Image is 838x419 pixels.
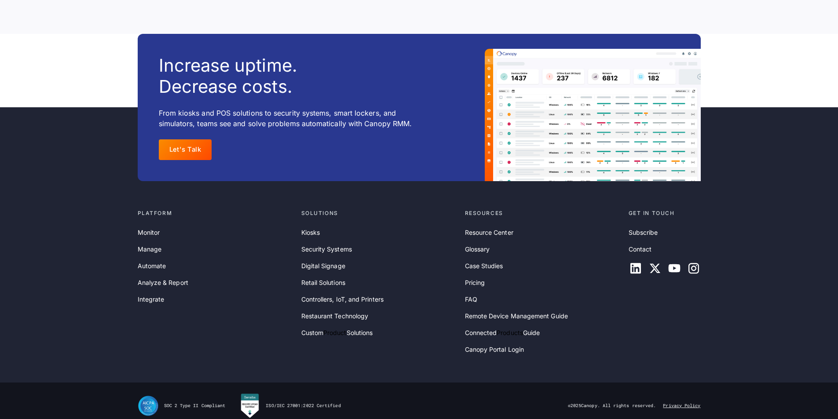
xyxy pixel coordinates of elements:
a: Retail Solutions [301,278,345,288]
div: Resources [465,209,622,217]
a: Contact [629,244,652,254]
a: Monitor [138,228,160,237]
img: A Canopy dashboard example [485,49,701,181]
a: Automate [138,261,166,271]
a: FAQ [465,295,477,304]
div: Platform [138,209,294,217]
span: Product [323,329,347,336]
a: Digital Signage [301,261,345,271]
div: SOC 2 Type II Compliant [164,403,226,409]
div: © Canopy. All rights reserved. [568,403,656,409]
a: Resource Center [465,228,513,237]
a: Analyze & Report [138,278,188,288]
a: ConnectedProductsGuide [465,328,540,338]
a: Glossary [465,244,490,254]
div: Solutions [301,209,458,217]
a: Pricing [465,278,485,288]
span: Products [497,329,523,336]
a: Kiosks [301,228,320,237]
a: Privacy Policy [663,403,700,409]
a: Integrate [138,295,165,304]
a: Remote Device Management Guide [465,311,568,321]
a: Controllers, IoT, and Printers [301,295,384,304]
img: Canopy RMM is Sensiba Certified for ISO/IEC [239,393,260,419]
a: Case Studies [465,261,503,271]
a: Canopy Portal Login [465,345,524,354]
div: ISO/IEC 27001:2022 Certified [266,403,340,409]
p: From kiosks and POS solutions to security systems, smart lockers, and simulators, teams see and s... [159,108,429,129]
img: SOC II Type II Compliance Certification for Canopy Remote Device Management [138,395,159,416]
a: Manage [138,244,161,254]
a: Security Systems [301,244,352,254]
h3: Increase uptime. Decrease costs. [159,55,297,97]
a: Restaurant Technology [301,311,369,321]
a: Subscribe [629,228,658,237]
div: Get in touch [629,209,701,217]
a: Let's Talk [159,139,212,160]
a: CustomProductSolutions [301,328,373,338]
span: 2025 [571,403,581,408]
